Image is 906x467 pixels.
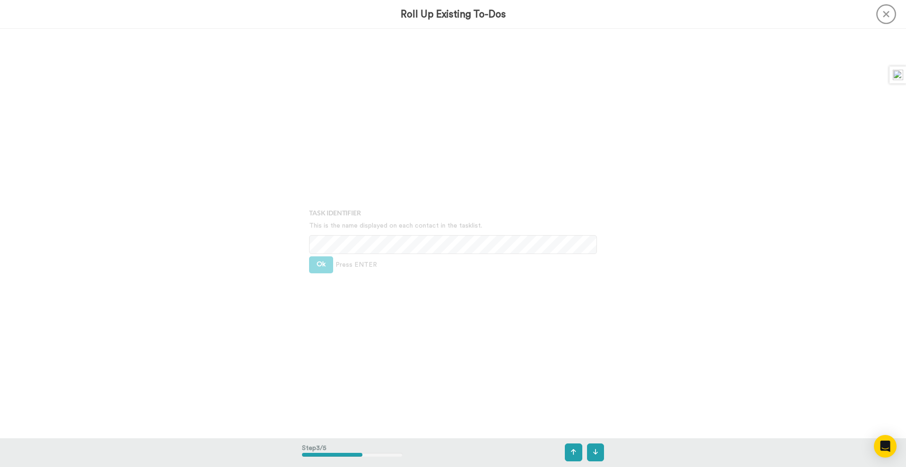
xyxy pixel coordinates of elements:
[317,261,326,268] span: Ok
[401,9,506,20] h3: Roll Up Existing To-Dos
[309,221,597,230] p: This is the name displayed on each contact in the tasklist.
[309,256,333,273] button: Ok
[336,260,377,270] span: Press ENTER
[309,209,597,216] h4: Task Identifier
[874,435,897,458] div: Open Intercom Messenger
[302,439,403,466] div: Step 3 / 5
